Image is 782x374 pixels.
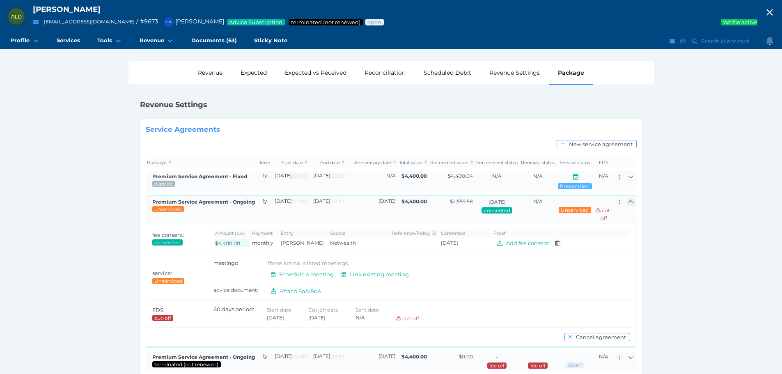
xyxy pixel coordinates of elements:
td: [DATE] [272,352,309,371]
span: Schedule a meeting [277,271,337,278]
span: CUT-OFF [396,315,419,321]
div: Reconciliation [355,61,415,85]
span: FDS status: FDS not sent within 60 day period [154,315,172,321]
span: Advice status: No review during service period [560,207,589,213]
th: Consented [439,229,492,237]
span: Cut-off date [308,307,338,313]
span: Search client card [699,38,753,44]
span: Attach SoA/RoA [278,288,325,294]
td: [DATE] [272,171,309,191]
th: Package [146,158,258,167]
span: 00:00 [293,198,307,204]
span: [PERSON_NAME] [281,240,324,246]
button: Email [668,36,677,46]
th: End date [309,158,346,167]
div: Package [549,61,593,85]
span: Add fee consent [505,240,553,246]
th: Start date [272,158,309,167]
span: $0.00 [459,353,473,360]
th: fee consent: [146,224,207,254]
span: Advice status: No review during service period [154,278,183,284]
span: [DATE] [308,314,326,321]
th: service: [146,254,207,300]
span: ALD [11,14,22,20]
span: N/A [533,173,543,179]
span: CUT-OFF [596,207,612,221]
span: $4,400.00 [401,198,427,204]
span: $4,400.04 [448,173,473,179]
span: / # 9673 [136,18,158,25]
span: Service package status: Not reviewed during service period [154,206,182,212]
div: Anthony Leonard Dodd [8,8,25,25]
span: Netwealth [330,240,356,246]
button: Link existing meeting [337,270,413,278]
span: N/A [599,353,608,360]
span: Tools [97,37,112,44]
button: Attach SoA/RoA [267,287,325,295]
div: Peter McDonald [164,17,174,27]
span: Advice Subscription [229,19,283,25]
a: Revenue [131,33,183,49]
td: [DATE] [309,195,346,223]
span: [PERSON_NAME] [160,18,224,25]
span: [PERSON_NAME] [33,5,101,14]
th: Term [257,158,272,167]
button: Schedule a meeting [267,270,337,278]
span: Profile [10,37,30,44]
td: [DATE] [346,352,397,371]
a: [EMAIL_ADDRESS][DOMAIN_NAME] [44,18,135,25]
th: Reference/Policy ID [390,229,439,237]
button: Add fee consent [493,239,553,247]
span: $2,559.58 [450,198,473,204]
td: 1y [257,171,272,191]
span: 00:00 [293,173,307,179]
th: Service status [556,158,594,167]
span: N/A [599,173,608,179]
th: Amount (p.a.) [213,229,250,237]
span: Revenue [140,37,164,44]
span: Sent date [355,307,379,313]
td: [DATE] [309,171,346,191]
th: Fee consent status [475,158,519,167]
th: Proof [492,229,630,237]
span: Welfie active [722,19,758,25]
span: N/A [492,173,502,179]
span: 23:59 [332,353,344,360]
span: [DATE] [488,199,506,205]
span: Premium Service Agreement - Ongoing [152,354,255,360]
div: Expected vs Received [276,61,355,85]
td: 1y [257,352,272,371]
span: N/A [533,198,543,204]
span: Cancel agreement [574,334,630,340]
th: Total value [397,158,429,167]
button: New service agreement [557,140,636,148]
th: Source [328,229,390,237]
span: Consent status: Fee was not consented within 150 day [489,363,505,369]
span: 00:00 [293,353,307,360]
span: PM [166,20,171,24]
button: Search client card [688,36,753,46]
th: Anniversary date [346,158,397,167]
a: Documents (63) [183,33,245,49]
button: Cancel agreement [564,333,630,341]
span: Advice status: Review meeting conducted [560,183,590,189]
span: Services [57,37,80,44]
span: New service agreement [567,141,636,147]
button: SMS [679,36,687,46]
h1: Revenue Settings [140,100,207,109]
th: Reconciled value [429,158,475,167]
td: 1y [257,195,272,223]
span: Sticky Note [254,37,287,44]
span: Consent status: Fee has been consented [154,239,181,246]
button: Email [31,17,41,27]
th: Payment [250,229,279,237]
span: monthly [252,240,273,246]
th: FDS [594,158,614,167]
span: [DATE] [441,240,458,246]
span: 23:59 [332,198,344,204]
a: Profile [2,33,48,49]
span: $4,400.00 [401,173,427,179]
span: Start date [267,307,291,313]
span: $4,400.00 [215,240,240,246]
span: Service package status: Reviewed during service period [154,181,173,187]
